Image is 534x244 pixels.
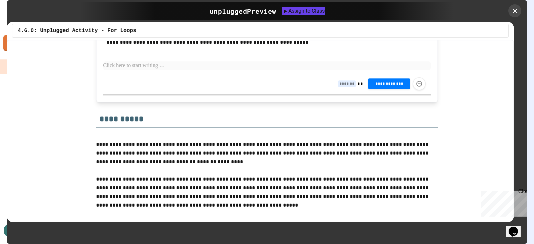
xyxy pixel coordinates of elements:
[282,7,325,15] button: Assign to Class
[506,217,527,237] iframe: chat widget
[210,6,276,16] div: unplugged Preview
[18,27,136,35] span: 4.6.0: Unplugged Activity - For Loops
[3,3,46,42] div: Chat with us now!Close
[479,188,527,217] iframe: chat widget
[413,77,426,90] button: Force resubmission of student's answer (Admin only)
